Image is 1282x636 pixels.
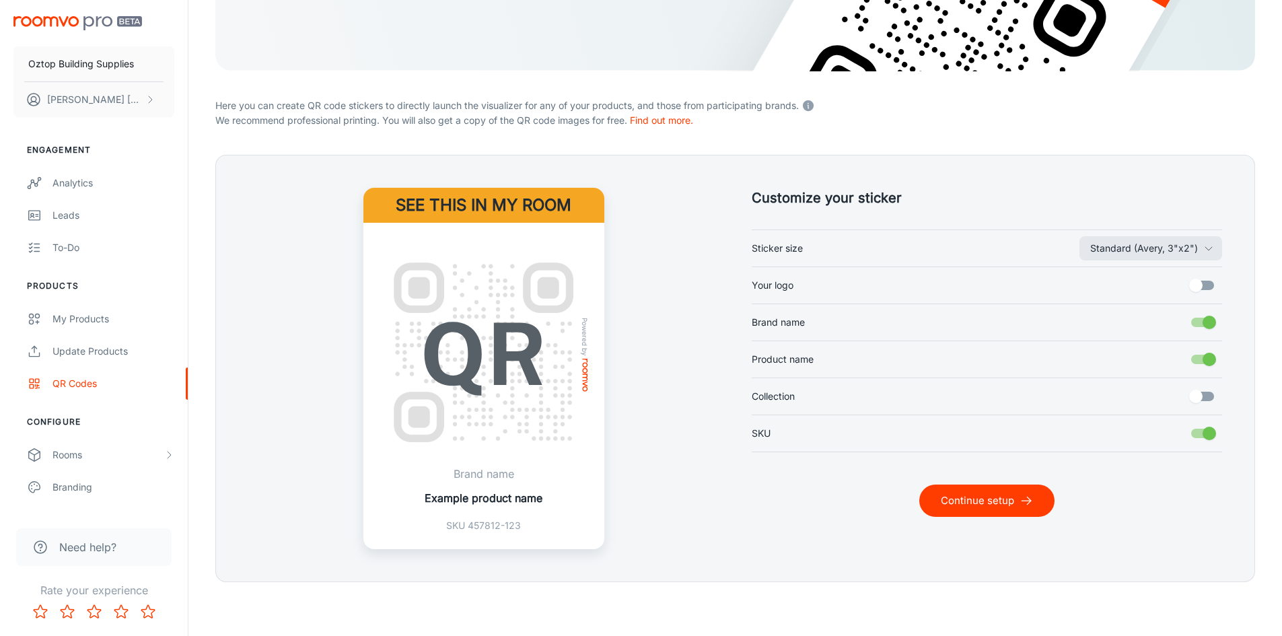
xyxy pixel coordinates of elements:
[13,82,174,117] button: [PERSON_NAME] [PERSON_NAME]
[28,57,134,71] p: Oztop Building Supplies
[135,598,162,625] button: Rate 5 star
[52,480,174,495] div: Branding
[752,352,814,367] span: Product name
[54,598,81,625] button: Rate 2 star
[425,518,542,533] p: SKU 457812-123
[13,46,174,81] button: Oztop Building Supplies
[752,315,805,330] span: Brand name
[380,248,588,457] img: QR Code Example
[630,114,693,126] a: Find out more.
[752,278,793,293] span: Your logo
[363,188,604,223] h4: See this in my room
[215,113,1255,128] p: We recommend professional printing. You will also get a copy of the QR code images for free.
[919,485,1055,517] button: Continue setup
[52,312,174,326] div: My Products
[752,188,1223,208] h5: Customize your sticker
[52,344,174,359] div: Update Products
[52,208,174,223] div: Leads
[578,318,592,356] span: Powered by
[59,539,116,555] span: Need help?
[11,582,177,598] p: Rate your experience
[752,241,803,256] span: Sticker size
[52,176,174,190] div: Analytics
[425,490,542,506] p: Example product name
[52,448,164,462] div: Rooms
[52,376,174,391] div: QR Codes
[425,466,542,482] p: Brand name
[52,512,174,527] div: Texts
[752,426,771,441] span: SKU
[13,16,142,30] img: Roomvo PRO Beta
[1079,236,1222,260] button: Sticker size
[108,598,135,625] button: Rate 4 star
[27,598,54,625] button: Rate 1 star
[81,598,108,625] button: Rate 3 star
[52,240,174,255] div: To-do
[752,389,795,404] span: Collection
[582,359,587,392] img: roomvo
[215,96,1255,113] p: Here you can create QR code stickers to directly launch the visualizer for any of your products, ...
[47,92,142,107] p: [PERSON_NAME] [PERSON_NAME]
